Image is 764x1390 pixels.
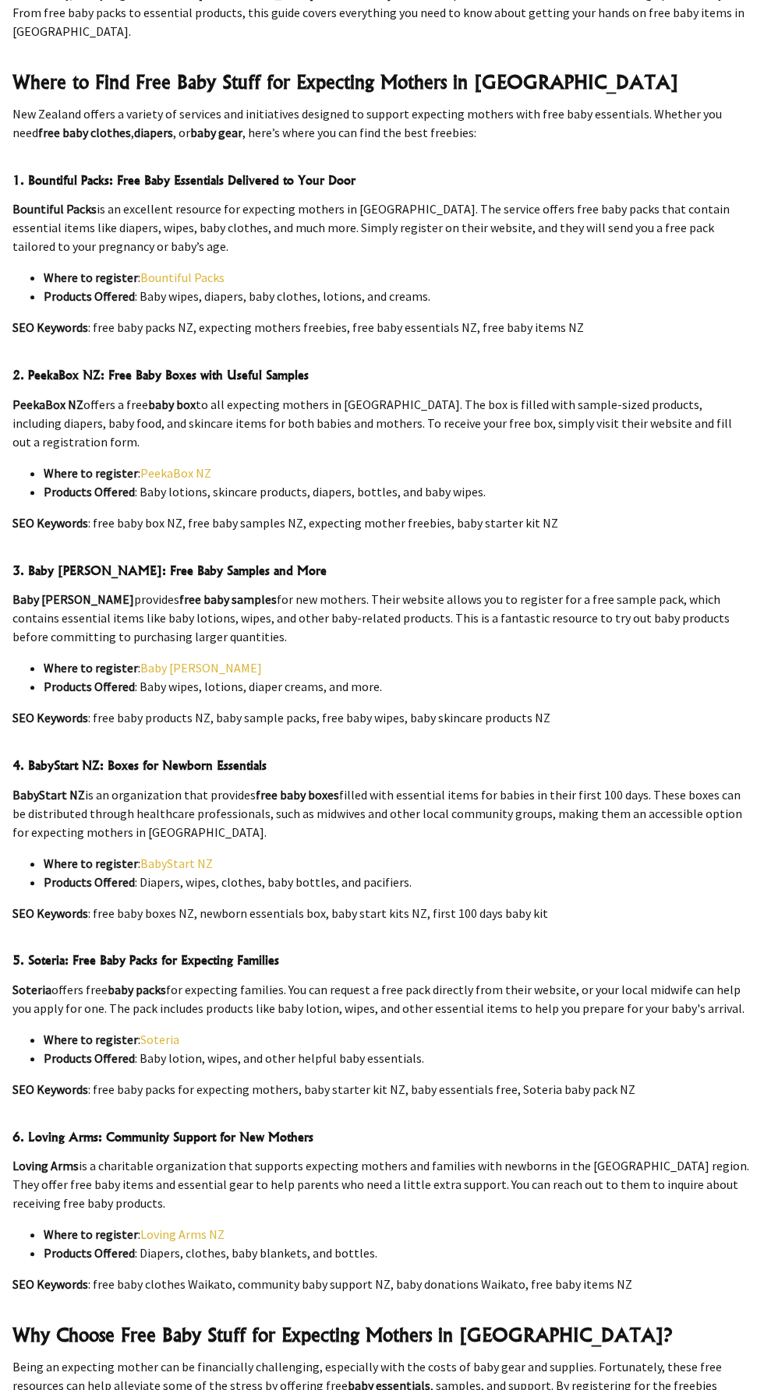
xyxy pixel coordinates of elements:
li: : Baby wipes, lotions, diaper creams, and more. [44,677,752,696]
strong: SEO Keywords [12,515,88,531]
li: : Diapers, wipes, clothes, baby bottles, and pacifiers. [44,873,752,891]
p: : free baby packs NZ, expecting mothers freebies, free baby essentials NZ, free baby items NZ [12,318,752,337]
li: : Diapers, clothes, baby blankets, and bottles. [44,1244,752,1262]
p: : free baby packs for expecting mothers, baby starter kit NZ, baby essentials free, Soteria baby ... [12,1080,752,1099]
strong: SEO Keywords [12,905,88,921]
strong: 4. BabyStart NZ: Boxes for Newborn Essentials [12,757,267,773]
strong: Where to register [44,856,138,871]
li: : [44,658,752,677]
p: offers free for expecting families. You can request a free pack directly from their website, or y... [12,980,752,1018]
strong: Products Offered [44,874,135,890]
strong: Products Offered [44,484,135,499]
strong: BabyStart NZ [12,787,85,803]
li: : [44,1225,752,1244]
li: : Baby lotion, wipes, and other helpful baby essentials. [44,1049,752,1067]
strong: Products Offered [44,1050,135,1066]
p: New Zealand offers a variety of services and initiatives designed to support expecting mothers wi... [12,104,752,142]
p: : free baby box NZ, free baby samples NZ, expecting mother freebies, baby starter kit NZ [12,513,752,532]
li: : Baby lotions, skincare products, diapers, bottles, and baby wipes. [44,482,752,501]
li: : [44,464,752,482]
strong: Where to register [44,1226,138,1242]
p: : free baby products NZ, baby sample packs, free baby wipes, baby skincare products NZ [12,708,752,727]
a: Bountiful Packs [140,270,225,285]
strong: Where to Find Free Baby Stuff for Expecting Mothers in [GEOGRAPHIC_DATA] [12,70,678,93]
strong: Where to register [44,270,138,285]
strong: Where to register [44,465,138,481]
strong: 2. PeekaBox NZ: Free Baby Boxes with Useful Samples [12,367,309,383]
p: is an organization that provides filled with essential items for babies in their first 100 days. ... [12,785,752,841]
strong: baby box [148,397,196,412]
strong: diapers [134,125,173,140]
a: Soteria [140,1032,179,1047]
strong: Loving Arms [12,1158,79,1173]
strong: 3. Baby [PERSON_NAME]: Free Baby Samples and More [12,563,327,578]
strong: Soteria [12,982,51,997]
p: is a charitable organization that supports expecting mothers and families with newborns in the [G... [12,1156,752,1212]
strong: Products Offered [44,288,135,304]
strong: Products Offered [44,1245,135,1261]
strong: SEO Keywords [12,319,88,335]
strong: Baby [PERSON_NAME] [12,591,134,607]
strong: Where to register [44,660,138,676]
a: BabyStart NZ [140,856,213,871]
p: offers a free to all expecting mothers in [GEOGRAPHIC_DATA]. The box is filled with sample-sized ... [12,395,752,451]
li: : [44,1030,752,1049]
p: : free baby clothes Waikato, community baby support NZ, baby donations Waikato, free baby items NZ [12,1275,752,1293]
strong: free baby boxes [256,787,339,803]
strong: Where to register [44,1032,138,1047]
a: PeekaBox NZ [140,465,211,481]
a: Baby [PERSON_NAME] [140,660,262,676]
li: : Baby wipes, diapers, baby clothes, lotions, and creams. [44,287,752,305]
strong: free baby samples [179,591,277,607]
strong: baby gear [190,125,242,140]
strong: 6. Loving Arms: Community Support for New Mothers [12,1129,313,1145]
p: provides for new mothers. Their website allows you to register for a free sample pack, which cont... [12,590,752,646]
strong: Bountiful Packs [12,201,97,217]
a: Loving Arms NZ [140,1226,225,1242]
strong: PeekaBox NZ [12,397,83,412]
strong: Products Offered [44,679,135,694]
strong: SEO Keywords [12,1276,88,1292]
strong: Why Choose Free Baby Stuff for Expecting Mothers in [GEOGRAPHIC_DATA]? [12,1323,672,1346]
li: : [44,854,752,873]
strong: SEO Keywords [12,710,88,725]
p: : free baby boxes NZ, newborn essentials box, baby start kits NZ, first 100 days baby kit [12,904,752,923]
strong: baby packs [108,982,166,997]
strong: SEO Keywords [12,1081,88,1097]
strong: 1. Bountiful Packs: Free Baby Essentials Delivered to Your Door [12,172,355,188]
strong: free baby clothes [38,125,131,140]
strong: 5. Soteria: Free Baby Packs for Expecting Families [12,952,279,968]
li: : [44,268,752,287]
p: is an excellent resource for expecting mothers in [GEOGRAPHIC_DATA]. The service offers free baby... [12,199,752,256]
